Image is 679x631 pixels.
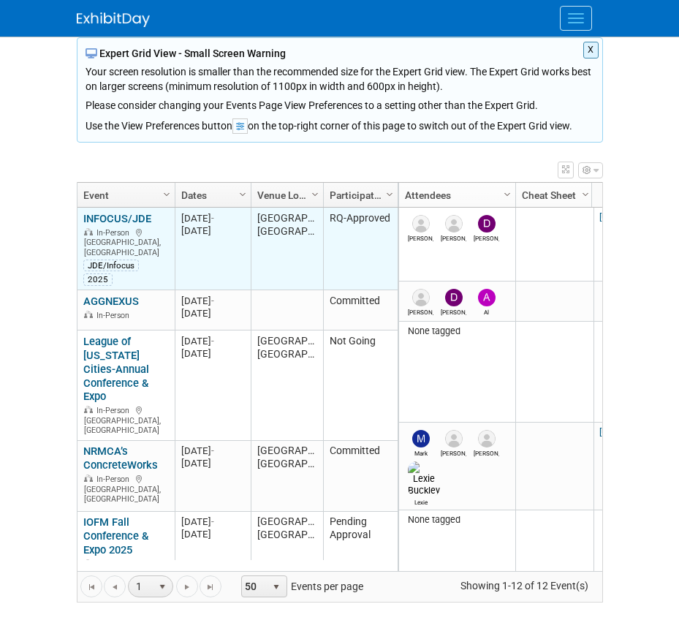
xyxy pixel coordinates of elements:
a: Participation [330,183,388,208]
img: Mark Buckley [412,430,430,447]
a: Go to the first page [80,575,102,597]
img: Al Kundrik [478,289,496,306]
div: Bret Forster [474,447,499,457]
td: Not Going [323,330,398,440]
div: [DATE] [181,347,244,360]
a: Event [83,183,165,208]
img: Shaun Garrison [445,430,463,447]
a: Dates [181,183,241,208]
span: In-Person [96,406,134,415]
img: Shaun Garrison [412,289,430,306]
div: Joe Brogni [441,233,466,242]
span: Events per page [222,575,378,597]
span: - [211,336,214,347]
a: Go to the last page [200,575,221,597]
img: In-Person Event [84,559,93,567]
div: [DATE] [181,224,244,237]
a: INFOCUS/JDE [83,212,151,225]
a: League of [US_STATE] Cities-Annual Conference & Expo [83,335,149,404]
span: 50 [242,576,267,597]
img: ExhibitDay [77,12,150,27]
span: Go to the previous page [109,581,121,593]
a: NRMCA’s ConcreteWorks [83,445,158,472]
a: Column Settings [307,183,323,205]
td: [GEOGRAPHIC_DATA], [GEOGRAPHIC_DATA] [251,330,323,440]
div: [DATE] [181,307,244,320]
a: Column Settings [577,183,593,205]
span: Column Settings [237,189,249,200]
img: In-Person Event [84,311,93,318]
img: In-Person Event [84,228,93,235]
div: Mark Buckley [408,447,433,457]
td: [GEOGRAPHIC_DATA], [GEOGRAPHIC_DATA] [251,208,323,290]
a: IOFM Fall Conference & Expo 2025 [83,515,148,556]
div: [DATE] [181,528,244,540]
td: RQ-Approved [323,208,398,290]
img: Lexie Buckley [408,461,440,496]
div: 2025 [83,273,113,285]
td: [GEOGRAPHIC_DATA], [GEOGRAPHIC_DATA] [251,512,323,594]
span: Go to the next page [181,581,193,593]
div: Lexie Buckley [408,496,433,506]
span: 1 [128,575,174,597]
div: None tagged [404,514,509,526]
div: [DATE] [181,515,244,528]
td: Committed [323,441,398,512]
div: [GEOGRAPHIC_DATA], [GEOGRAPHIC_DATA] [83,472,168,505]
div: David Wilding [474,233,499,242]
div: [GEOGRAPHIC_DATA], [GEOGRAPHIC_DATA] [83,404,168,436]
span: Column Settings [501,189,513,200]
img: In-Person Event [84,475,93,482]
div: Shaun Garrison [441,447,466,457]
button: Menu [560,6,592,31]
a: Column Settings [499,183,515,205]
div: Your screen resolution is smaller than the recommended size for the Expert Grid view. The Expert ... [86,61,594,113]
div: Al Kundrik [474,306,499,316]
span: - [211,445,214,456]
span: Column Settings [384,189,395,200]
img: Bret Forster [412,215,430,233]
span: - [211,516,214,527]
a: Column Settings [235,183,251,205]
a: Column Settings [382,183,398,205]
a: Go to the previous page [104,575,126,597]
div: [GEOGRAPHIC_DATA], [GEOGRAPHIC_DATA] [83,557,168,589]
span: Column Settings [309,189,321,200]
span: In-Person [96,311,134,320]
div: David Wilding [441,306,466,316]
div: JDE/Infocus [83,260,139,271]
div: [DATE] [181,295,244,307]
a: Venue Location [257,183,314,208]
td: [GEOGRAPHIC_DATA], [GEOGRAPHIC_DATA] [251,441,323,512]
img: In-Person Event [84,406,93,413]
a: AGGNEXUS [83,295,139,308]
div: [DATE] [181,457,244,469]
span: Showing 1-12 of 12 Event(s) [447,575,602,596]
div: Bret Forster [408,233,433,242]
td: Pending Approval [323,512,398,594]
div: [DATE] [181,335,244,347]
div: [GEOGRAPHIC_DATA], [GEOGRAPHIC_DATA] [83,226,168,258]
span: select [270,581,282,593]
div: [DATE] [181,212,244,224]
a: Attendees [405,183,506,208]
img: David Wilding [478,215,496,233]
span: - [211,295,214,306]
div: [DATE] [181,445,244,457]
span: In-Person [96,228,134,238]
span: Go to the first page [86,581,97,593]
img: David Wilding [445,289,463,306]
img: Joe Brogni [445,215,463,233]
span: Go to the last page [205,581,216,593]
span: In-Person [96,475,134,484]
img: Bret Forster [478,430,496,447]
div: None tagged [404,325,509,337]
div: Please consider changing your Events Page View Preferences to a setting other than the Expert Grid. [86,94,594,113]
a: Cheat Sheet [522,183,584,208]
button: X [583,42,599,58]
a: Column Settings [159,183,175,205]
td: Committed [323,290,398,330]
span: Column Settings [161,189,172,200]
div: Shaun Garrison [408,306,433,316]
span: - [211,213,214,224]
